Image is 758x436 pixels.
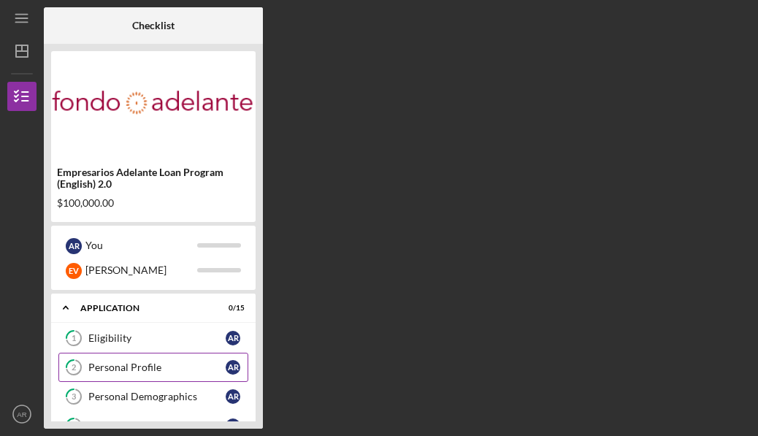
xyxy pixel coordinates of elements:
div: A R [226,331,240,345]
a: 3Personal DemographicsAR [58,382,248,411]
div: A R [226,389,240,404]
div: Eligibility [88,332,226,344]
div: A R [226,418,240,433]
div: You [85,233,197,258]
div: 0 / 15 [218,304,245,313]
tspan: 3 [72,392,76,402]
div: A R [226,360,240,375]
a: 2Personal ProfileAR [58,353,248,382]
div: Personal Profile [88,362,226,373]
button: AR [7,399,37,429]
a: 1EligibilityAR [58,324,248,353]
tspan: 4 [72,421,77,431]
div: Personal Demographics [88,391,226,402]
div: Application [80,304,208,313]
div: $100,000.00 [57,197,250,209]
div: A R [66,238,82,254]
tspan: 2 [72,363,76,372]
div: [PERSON_NAME] [85,258,197,283]
tspan: 1 [72,334,76,343]
text: AR [17,410,26,418]
img: Product logo [51,58,256,146]
div: E V [66,263,82,279]
div: Empresarios Adelante Loan Program (English) 2.0 [57,167,250,190]
b: Checklist [132,20,175,31]
div: Business Profile [88,420,226,432]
